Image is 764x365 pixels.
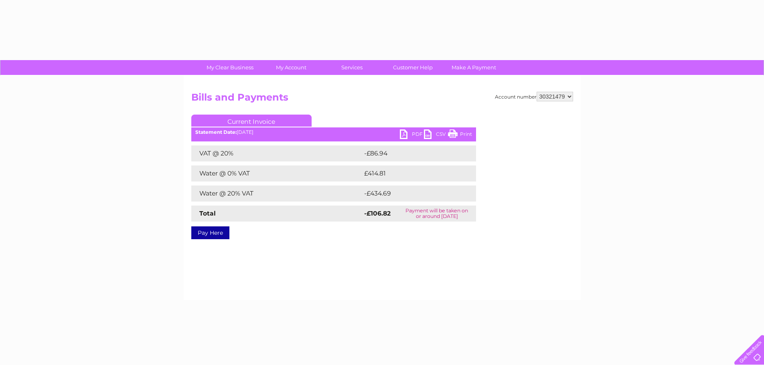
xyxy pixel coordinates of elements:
a: Print [448,129,472,141]
div: [DATE] [191,129,476,135]
td: -£434.69 [362,186,463,202]
a: My Account [258,60,324,75]
a: PDF [400,129,424,141]
a: Current Invoice [191,115,312,127]
a: Pay Here [191,226,229,239]
td: Payment will be taken on or around [DATE] [398,206,476,222]
a: Customer Help [380,60,446,75]
td: -£86.94 [362,145,462,161]
b: Statement Date: [195,129,237,135]
td: VAT @ 20% [191,145,362,161]
h2: Bills and Payments [191,92,573,107]
a: My Clear Business [197,60,263,75]
td: Water @ 0% VAT [191,165,362,181]
strong: -£106.82 [364,210,391,217]
td: £414.81 [362,165,461,181]
div: Account number [495,92,573,101]
td: Water @ 20% VAT [191,186,362,202]
strong: Total [199,210,216,217]
a: Make A Payment [441,60,507,75]
a: CSV [424,129,448,141]
a: Services [319,60,385,75]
